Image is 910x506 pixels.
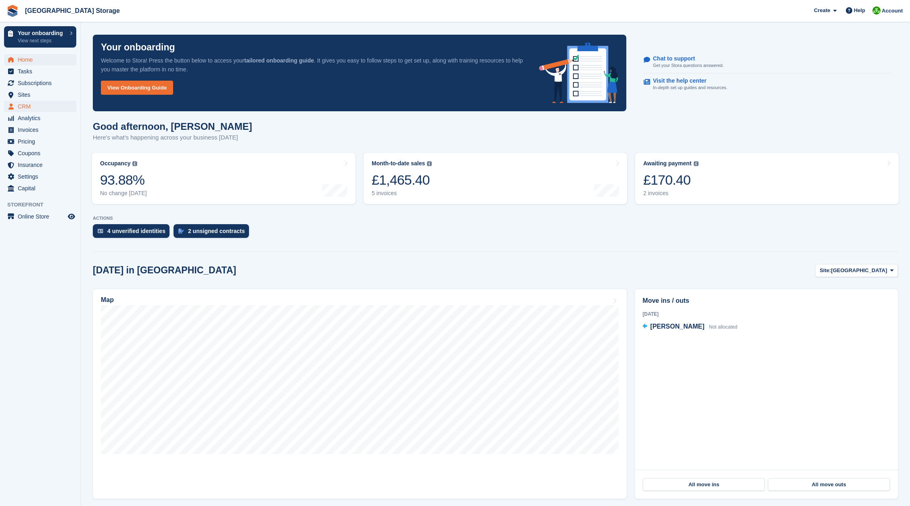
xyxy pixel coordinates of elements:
[882,7,903,15] span: Account
[18,30,66,36] p: Your onboarding
[653,55,717,62] p: Chat to support
[93,133,252,142] p: Here's what's happening across your business [DATE]
[100,160,130,167] div: Occupancy
[101,296,114,304] h2: Map
[98,229,103,233] img: verify_identity-adf6edd0f0f0b5bbfe63781bf79b02c33cf7c696d77639b501bdc392416b5a36.svg
[18,148,66,159] span: Coupons
[653,77,721,84] p: Visit the help center
[694,161,699,166] img: icon-info-grey-7440780725fd019a000dd9b08b2336e03edf1995a4989e88bcd33f0948082b44.svg
[642,322,737,332] a: [PERSON_NAME] Not allocated
[642,310,890,318] div: [DATE]
[643,172,699,188] div: £170.40
[18,77,66,89] span: Subscriptions
[4,66,76,77] a: menu
[709,324,737,330] span: Not allocated
[644,73,890,95] a: Visit the help center In-depth set up guides and resources.
[650,323,704,330] span: [PERSON_NAME]
[18,66,66,77] span: Tasks
[6,5,19,17] img: stora-icon-8386f47178a22dfd0bd8f6a31ec36ba5ce8667c1dd55bd0f319d3a0aa187defe.svg
[18,54,66,65] span: Home
[18,183,66,194] span: Capital
[4,148,76,159] a: menu
[18,211,66,222] span: Online Store
[18,112,66,124] span: Analytics
[18,136,66,147] span: Pricing
[100,172,147,188] div: 93.88%
[4,26,76,48] a: Your onboarding View next steps
[427,161,432,166] img: icon-info-grey-7440780725fd019a000dd9b08b2336e03edf1995a4989e88bcd33f0948082b44.svg
[18,171,66,182] span: Settings
[244,57,314,64] strong: tailored onboarding guide
[18,37,66,44] p: View next steps
[872,6,881,15] img: Andrew Lacey
[820,267,831,275] span: Site:
[18,124,66,135] span: Invoices
[644,51,890,73] a: Chat to support Get your Stora questions answered.
[815,264,898,277] button: Site: [GEOGRAPHIC_DATA]
[372,172,432,188] div: £1,465.40
[101,43,175,52] p: Your onboarding
[4,77,76,89] a: menu
[93,121,252,132] h1: Good afternoon, [PERSON_NAME]
[7,201,80,209] span: Storefront
[93,216,898,221] p: ACTIONS
[364,153,627,204] a: Month-to-date sales £1,465.40 5 invoices
[93,265,236,276] h2: [DATE] in [GEOGRAPHIC_DATA]
[132,161,137,166] img: icon-info-grey-7440780725fd019a000dd9b08b2336e03edf1995a4989e88bcd33f0948082b44.svg
[4,211,76,222] a: menu
[831,267,887,275] span: [GEOGRAPHIC_DATA]
[93,289,627,499] a: Map
[93,224,174,242] a: 4 unverified identities
[4,101,76,112] a: menu
[4,124,76,135] a: menu
[635,153,899,204] a: Awaiting payment £170.40 2 invoices
[174,224,253,242] a: 2 unsigned contracts
[178,229,184,233] img: contract_signature_icon-13c848040528278c33f63329250d36e43548de30e8caae1d1a13099fd9432cc5.svg
[4,183,76,194] a: menu
[372,160,425,167] div: Month-to-date sales
[22,4,123,17] a: [GEOGRAPHIC_DATA] Storage
[101,56,526,74] p: Welcome to Stora! Press the button below to access your . It gives you easy to follow steps to ge...
[372,190,432,197] div: 5 invoices
[4,136,76,147] a: menu
[539,43,618,103] img: onboarding-info-6c161a55d2c0e0a8cae90662b2fe09162a5109e8cc188191df67fb4f79e88e88.svg
[814,6,830,15] span: Create
[4,159,76,171] a: menu
[18,159,66,171] span: Insurance
[4,171,76,182] a: menu
[107,228,165,234] div: 4 unverified identities
[101,81,173,95] a: View Onboarding Guide
[653,84,728,91] p: In-depth set up guides and resources.
[100,190,147,197] div: No change [DATE]
[4,112,76,124] a: menu
[642,296,890,306] h2: Move ins / outs
[67,212,76,221] a: Preview store
[643,190,699,197] div: 2 invoices
[92,153,356,204] a: Occupancy 93.88% No change [DATE]
[768,478,890,491] a: All move outs
[4,89,76,100] a: menu
[653,62,724,69] p: Get your Stora questions answered.
[4,54,76,65] a: menu
[643,160,692,167] div: Awaiting payment
[18,89,66,100] span: Sites
[643,478,765,491] a: All move ins
[18,101,66,112] span: CRM
[188,228,245,234] div: 2 unsigned contracts
[854,6,865,15] span: Help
